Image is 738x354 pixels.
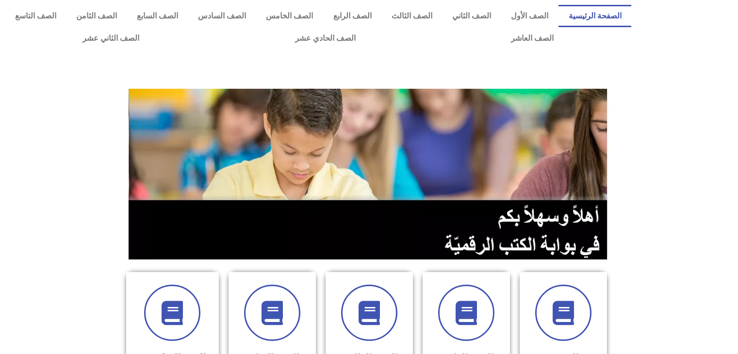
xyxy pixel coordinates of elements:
a: الصف الثاني [442,5,501,27]
a: الصف السابع [127,5,188,27]
a: الصف الثالث [381,5,442,27]
a: الصف الثامن [66,5,127,27]
a: الصف الحادي عشر [217,27,433,49]
a: الصف الثاني عشر [5,27,217,49]
a: الصفحة الرئيسية [558,5,631,27]
a: الصف الرابع [323,5,381,27]
a: الصف التاسع [5,5,66,27]
a: الصف الأول [501,5,558,27]
a: الصف السادس [188,5,256,27]
a: الصف العاشر [433,27,631,49]
a: الصف الخامس [256,5,323,27]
